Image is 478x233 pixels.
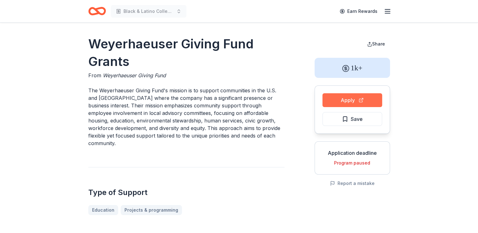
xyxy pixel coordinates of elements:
span: Share [372,41,385,46]
div: Application deadline [320,149,385,157]
span: Black & Latino College Expo [124,8,174,15]
button: Black & Latino College Expo [111,5,186,18]
a: Education [88,205,118,215]
button: Apply [322,93,382,107]
a: Earn Rewards [336,6,381,17]
div: From [88,72,284,79]
span: Weyerhaeuser Giving Fund [103,72,166,79]
div: 1k+ [315,58,390,78]
h1: Weyerhaeuser Giving Fund Grants [88,35,284,70]
button: Report a mistake [330,180,375,187]
a: Home [88,4,106,19]
button: Save [322,112,382,126]
div: Program paused [320,159,385,167]
a: Projects & programming [121,205,182,215]
span: Save [351,115,363,123]
p: The Weyerhaeuser Giving Fund's mission is to support communities in the U.S. and [GEOGRAPHIC_DATA... [88,87,284,147]
h2: Type of Support [88,187,284,198]
button: Share [362,38,390,50]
